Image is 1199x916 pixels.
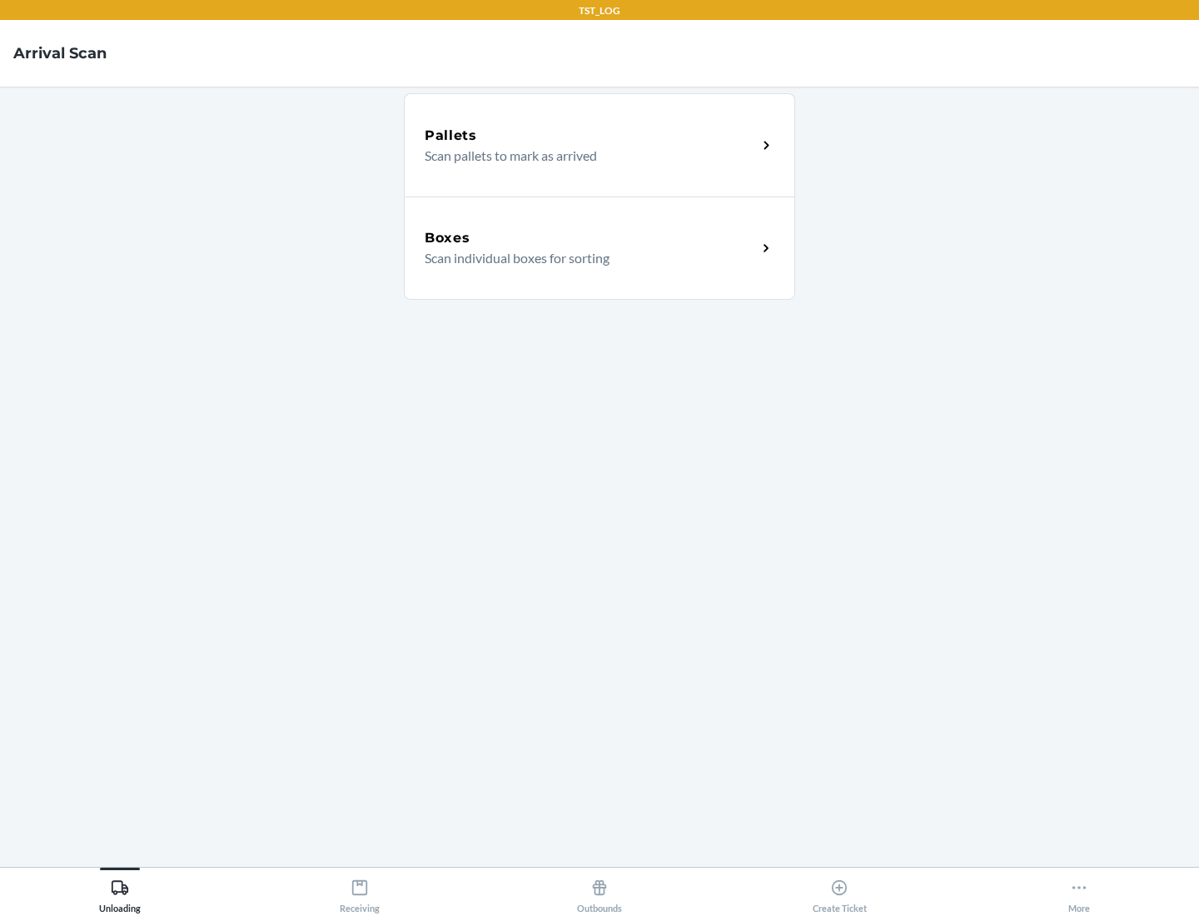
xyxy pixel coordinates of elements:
button: Create Ticket [719,868,959,914]
h4: Arrival Scan [13,42,107,64]
button: Receiving [240,868,480,914]
a: BoxesScan individual boxes for sorting [404,197,795,300]
h5: Boxes [425,228,470,248]
div: More [1068,872,1090,914]
p: Scan pallets to mark as arrived [425,146,744,166]
button: More [959,868,1199,914]
a: PalletsScan pallets to mark as arrived [404,93,795,197]
div: Unloading [99,872,141,914]
div: Receiving [340,872,380,914]
p: Scan individual boxes for sorting [425,248,744,268]
h5: Pallets [425,126,477,146]
p: TST_LOG [579,3,620,18]
div: Create Ticket [813,872,867,914]
div: Outbounds [577,872,622,914]
button: Outbounds [480,868,719,914]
